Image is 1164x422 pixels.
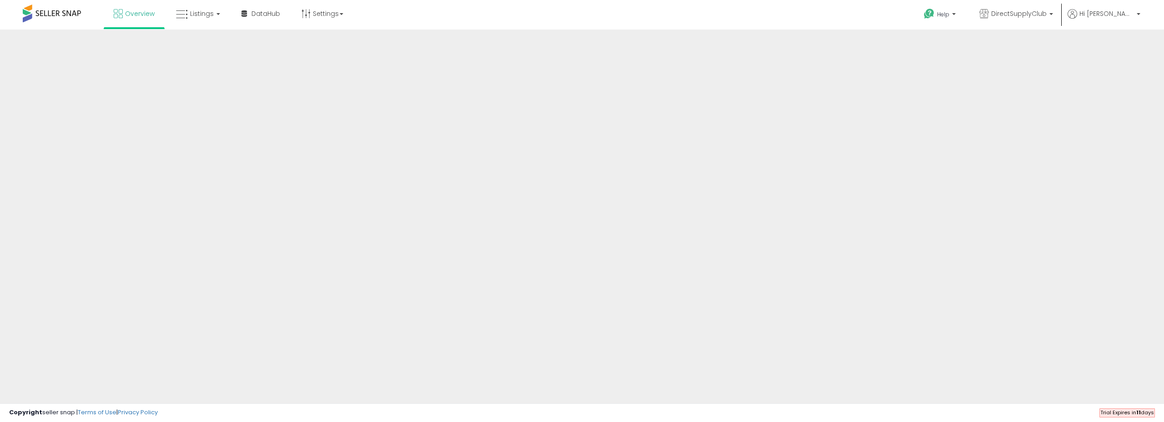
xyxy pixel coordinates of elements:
a: Hi [PERSON_NAME] [1068,9,1140,30]
a: Help [917,1,965,30]
i: Get Help [923,8,935,20]
span: Help [937,10,949,18]
span: Hi [PERSON_NAME] [1079,9,1134,18]
span: DirectSupplyClub [991,9,1047,18]
span: Overview [125,9,155,18]
span: Listings [190,9,214,18]
span: DataHub [251,9,280,18]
